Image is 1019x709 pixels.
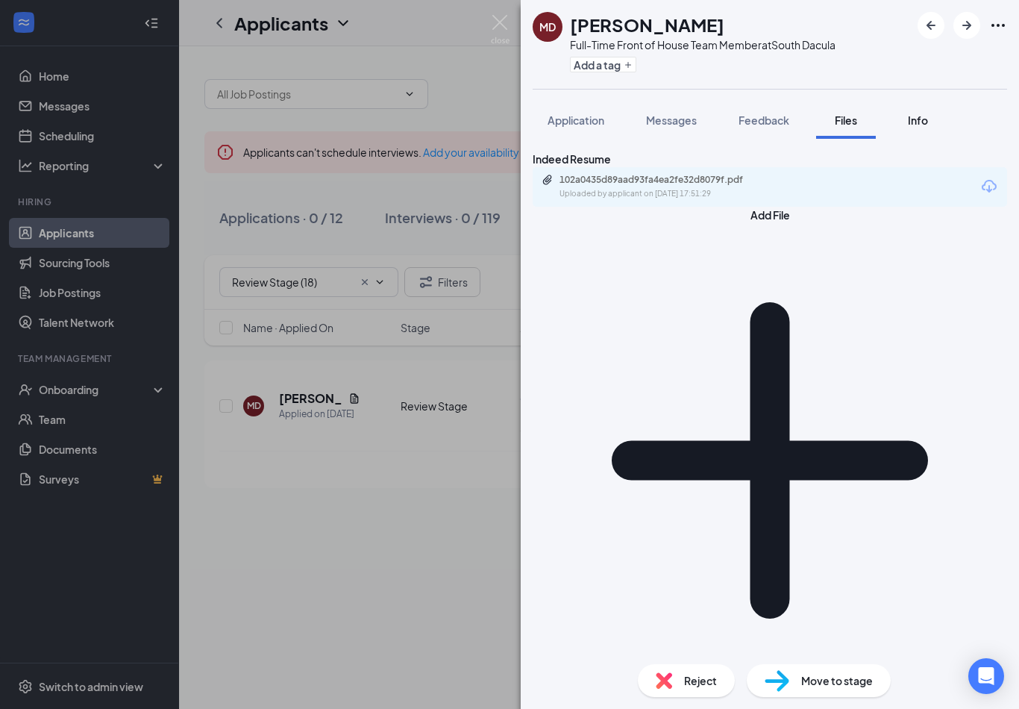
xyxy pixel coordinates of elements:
[953,12,980,39] button: ArrowRight
[922,16,940,34] svg: ArrowLeftNew
[646,113,697,127] span: Messages
[533,207,1007,698] button: Add FilePlus
[548,113,604,127] span: Application
[533,223,1007,698] svg: Plus
[684,672,717,689] span: Reject
[542,174,783,200] a: Paperclip102a0435d89aad93fa4ea2fe32d8079f.pdfUploaded by applicant on [DATE] 17:51:29
[533,151,1007,167] div: Indeed Resume
[539,19,556,34] div: MD
[835,113,857,127] span: Files
[739,113,789,127] span: Feedback
[918,12,944,39] button: ArrowLeftNew
[908,113,928,127] span: Info
[624,60,633,69] svg: Plus
[801,672,873,689] span: Move to stage
[570,57,636,72] button: PlusAdd a tag
[989,16,1007,34] svg: Ellipses
[980,178,998,196] svg: Download
[559,174,768,186] div: 102a0435d89aad93fa4ea2fe32d8079f.pdf
[958,16,976,34] svg: ArrowRight
[968,658,1004,694] div: Open Intercom Messenger
[570,37,835,52] div: Full-Time Front of House Team Member at South Dacula
[559,188,783,200] div: Uploaded by applicant on [DATE] 17:51:29
[542,174,554,186] svg: Paperclip
[570,12,724,37] h1: [PERSON_NAME]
